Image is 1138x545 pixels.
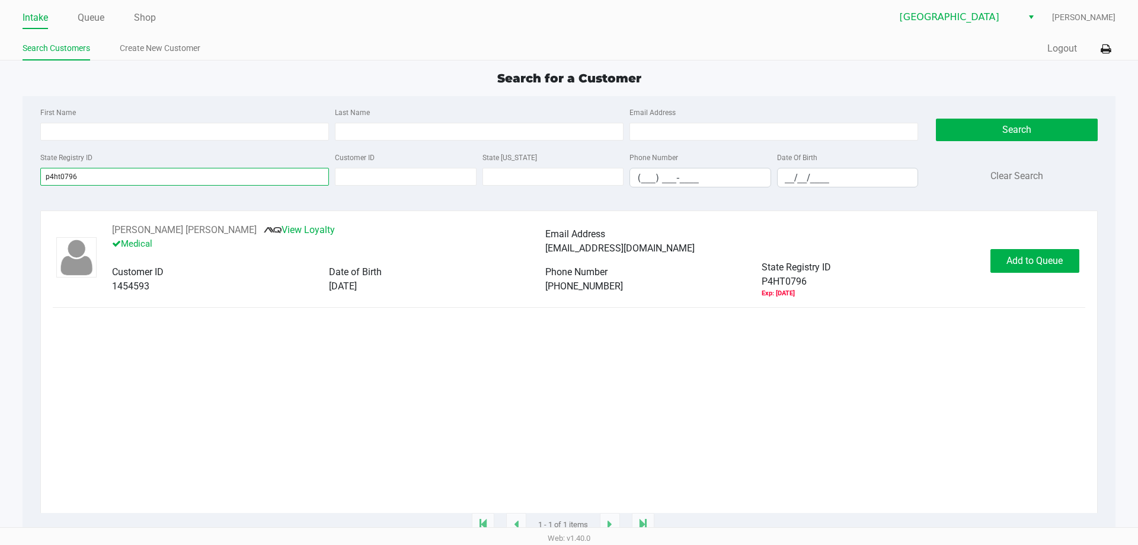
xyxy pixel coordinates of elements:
span: 1 - 1 of 1 items [538,519,588,531]
span: [PHONE_NUMBER] [545,281,623,292]
input: Format: (999) 999-9999 [630,168,771,187]
span: Email Address [545,228,605,240]
a: Create New Customer [120,41,200,56]
button: Add to Queue [990,249,1079,273]
span: [PERSON_NAME] [1052,11,1115,24]
span: Date of Birth [329,266,382,278]
app-submit-button: Next [600,513,620,537]
button: Logout [1047,42,1077,56]
label: State Registry ID [40,152,92,163]
label: Last Name [335,107,370,118]
span: 1454593 [112,281,149,292]
label: Email Address [629,107,676,118]
kendo-maskedtextbox: Format: (999) 999-9999 [629,168,771,187]
input: Format: MM/DD/YYYY [778,168,918,187]
span: [GEOGRAPHIC_DATA] [900,10,1015,24]
span: Phone Number [545,266,608,278]
span: Search for a Customer [497,71,641,85]
app-submit-button: Move to first page [472,513,494,537]
span: [EMAIL_ADDRESS][DOMAIN_NAME] [545,243,695,254]
span: P4HT0796 [762,275,807,289]
label: Customer ID [335,152,375,163]
a: Search Customers [23,41,90,56]
kendo-maskedtextbox: Format: MM/DD/YYYY [777,168,919,187]
span: State Registry ID [762,262,831,273]
button: Clear Search [990,169,1043,183]
label: State [US_STATE] [482,152,537,163]
a: View Loyalty [264,224,335,235]
a: Shop [134,9,156,26]
label: Phone Number [629,152,678,163]
label: First Name [40,107,76,118]
span: Web: v1.40.0 [548,534,590,543]
p: Medical [112,237,545,251]
label: Date Of Birth [777,152,817,163]
app-submit-button: Move to last page [632,513,654,537]
a: Intake [23,9,48,26]
button: Select [1022,7,1040,28]
button: See customer info [112,223,257,237]
button: Search [936,119,1097,141]
span: Add to Queue [1006,255,1063,266]
app-submit-button: Previous [506,513,526,537]
div: Medical card expired [762,289,795,299]
span: [DATE] [329,281,357,292]
span: Customer ID [112,266,164,278]
a: Queue [78,9,104,26]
